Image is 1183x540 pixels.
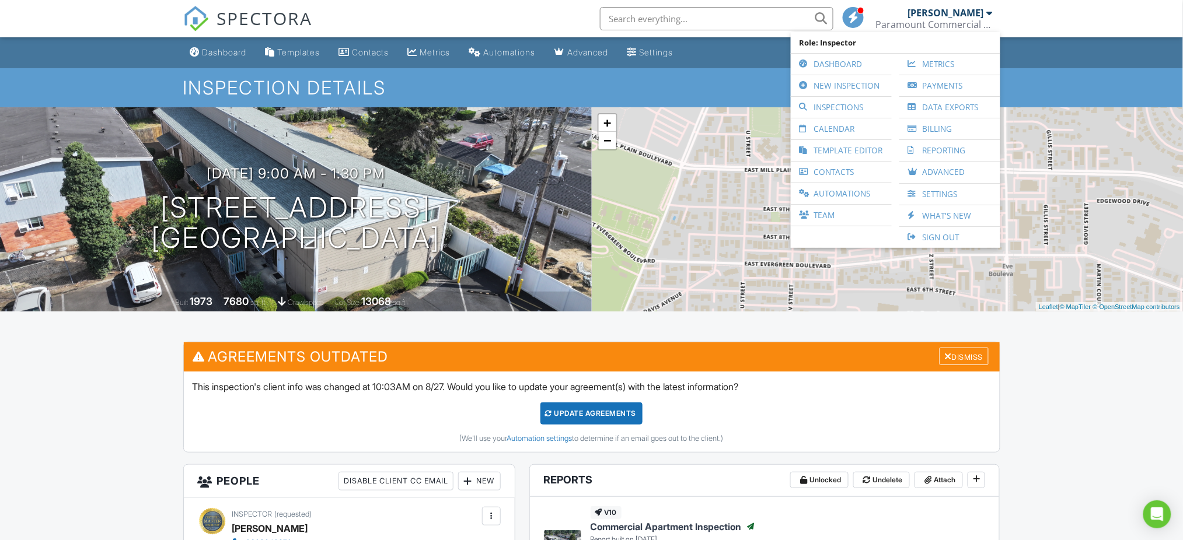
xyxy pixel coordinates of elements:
[232,510,273,518] span: Inspector
[465,42,540,64] a: Automations (Basic)
[797,54,886,75] a: Dashboard
[797,205,886,226] a: Team
[640,47,673,57] div: Settings
[797,75,886,96] a: New Inspection
[623,42,678,64] a: Settings
[797,162,886,183] a: Contacts
[905,54,994,75] a: Metrics
[403,42,455,64] a: Metrics
[184,465,515,498] h3: People
[905,162,994,183] a: Advanced
[183,16,313,40] a: SPECTORA
[288,298,324,307] span: crawlspace
[278,47,320,57] div: Templates
[203,47,247,57] div: Dashboard
[335,298,360,307] span: Lot Size
[797,32,994,53] span: Role: Inspector
[550,42,613,64] a: Advanced
[1143,500,1171,528] div: Open Intercom Messenger
[250,298,267,307] span: sq. ft.
[797,97,886,118] a: Inspections
[507,434,573,443] a: Automation settings
[540,402,643,425] div: Update Agreements
[183,6,209,31] img: The Best Home Inspection Software - Spectora
[151,192,441,254] h1: [STREET_ADDRESS] [GEOGRAPHIC_DATA]
[876,19,993,30] div: Paramount Commercial Property Inspections LLC
[1036,302,1183,312] div: |
[905,205,994,226] a: What's New
[190,295,212,307] div: 1973
[339,472,453,490] div: Disable Client CC Email
[599,132,616,149] a: Zoom out
[232,520,308,537] div: [PERSON_NAME]
[484,47,536,57] div: Automations
[353,47,389,57] div: Contacts
[183,78,1000,98] h1: Inspection Details
[217,6,313,30] span: SPECTORA
[393,298,407,307] span: sq.ft.
[905,97,994,118] a: Data Exports
[905,118,994,139] a: Billing
[184,371,1000,452] div: This inspection's client info was changed at 10:03AM on 8/27. Would you like to update your agree...
[420,47,451,57] div: Metrics
[600,7,833,30] input: Search everything...
[797,118,886,139] a: Calendar
[905,75,994,96] a: Payments
[207,166,385,181] h3: [DATE] 9:00 am - 1:30 pm
[361,295,391,307] div: 13068
[458,472,501,490] div: New
[275,510,312,518] span: (requested)
[175,298,188,307] span: Built
[905,184,994,205] a: Settings
[905,140,994,161] a: Reporting
[1060,303,1091,310] a: © MapTiler
[797,140,886,161] a: Template Editor
[797,183,886,204] a: Automations
[905,227,994,248] a: Sign Out
[193,434,991,443] div: (We'll use your to determine if an email goes out to the client.)
[184,342,1000,371] h3: Agreements Outdated
[1093,303,1180,310] a: © OpenStreetMap contributors
[261,42,325,64] a: Templates
[568,47,609,57] div: Advanced
[186,42,252,64] a: Dashboard
[940,348,989,366] div: Dismiss
[224,295,249,307] div: 7680
[334,42,394,64] a: Contacts
[1039,303,1058,310] a: Leaflet
[599,114,616,132] a: Zoom in
[908,7,984,19] div: [PERSON_NAME]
